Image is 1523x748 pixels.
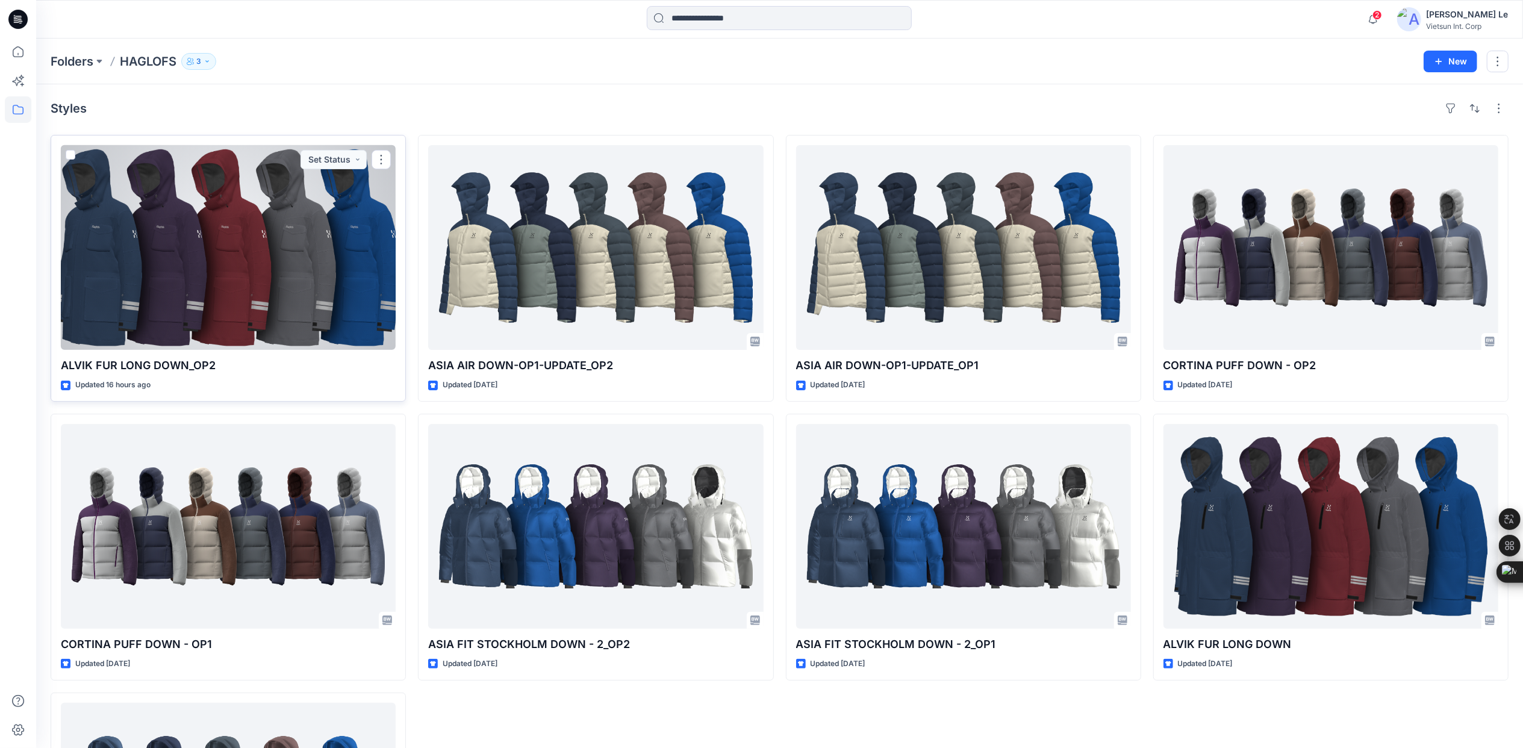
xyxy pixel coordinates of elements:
a: ASIA AIR DOWN-OP1-UPDATE_OP2 [428,145,763,350]
p: ASIA FIT STOCKHOLM DOWN - 2​_OP1 [796,636,1131,653]
a: ASIA AIR DOWN-OP1-UPDATE_OP1 [796,145,1131,350]
div: Vietsun Int. Corp [1426,22,1508,31]
p: Updated [DATE] [1178,658,1233,670]
p: ALVIK FUR LONG DOWN [1163,636,1498,653]
a: Folders [51,53,93,70]
h4: Styles [51,101,87,116]
p: Updated 16 hours ago [75,379,151,391]
p: Updated [DATE] [811,658,865,670]
p: ASIA AIR DOWN-OP1-UPDATE_OP2 [428,357,763,374]
button: 3 [181,53,216,70]
p: Updated [DATE] [811,379,865,391]
p: ASIA FIT STOCKHOLM DOWN - 2​_OP2 [428,636,763,653]
a: ASIA FIT STOCKHOLM DOWN - 2​_OP2 [428,424,763,629]
p: HAGLOFS [120,53,176,70]
img: avatar [1397,7,1421,31]
a: CORTINA PUFF DOWN - OP2 [1163,145,1498,350]
span: 2 [1372,10,1382,20]
p: ALVIK FUR LONG DOWN_OP2 [61,357,396,374]
p: 3 [196,55,201,68]
a: ALVIK FUR LONG DOWN [1163,424,1498,629]
p: CORTINA PUFF DOWN - OP1 [61,636,396,653]
p: ASIA AIR DOWN-OP1-UPDATE_OP1 [796,357,1131,374]
p: Updated [DATE] [443,658,497,670]
p: CORTINA PUFF DOWN - OP2 [1163,357,1498,374]
a: ASIA FIT STOCKHOLM DOWN - 2​_OP1 [796,424,1131,629]
p: Updated [DATE] [1178,379,1233,391]
div: [PERSON_NAME] Le [1426,7,1508,22]
button: New [1424,51,1477,72]
p: Updated [DATE] [75,658,130,670]
a: CORTINA PUFF DOWN - OP1 [61,424,396,629]
a: ALVIK FUR LONG DOWN_OP2 [61,145,396,350]
p: Updated [DATE] [443,379,497,391]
